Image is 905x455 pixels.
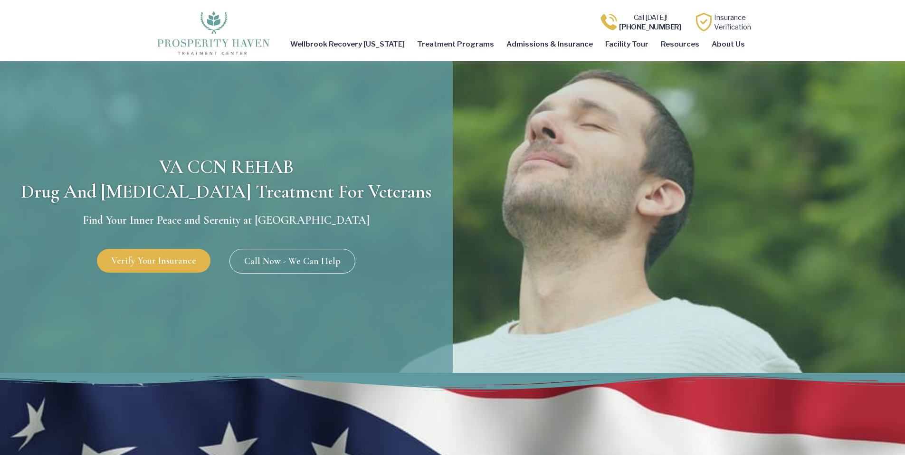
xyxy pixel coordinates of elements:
[154,9,272,56] img: The logo for Prosperity Haven Addiction Recovery Center.
[705,33,751,55] a: About Us
[229,249,355,274] a: Call Now - We Can Help
[599,33,655,55] a: Facility Tour
[244,256,341,266] span: Call Now - We Can Help
[7,154,446,204] h1: VA CCN REHAB Drug and [MEDICAL_DATA] treatment for veterans
[284,33,411,55] a: Wellbrook Recovery [US_STATE]
[411,33,500,55] a: Treatment Programs
[500,33,599,55] a: Admissions & Insurance
[714,13,751,31] a: InsuranceVerification
[619,23,681,31] b: [PHONE_NUMBER]
[600,13,618,31] img: Call one of Prosperity Haven's dedicated counselors today so we can help you overcome addiction
[97,249,210,273] a: Verify Your Insurance
[695,13,713,31] img: Learn how Prosperity Haven, a verified substance abuse center can help you overcome your addiction
[5,213,448,227] h2: Find Your Inner Peace and Serenity at [GEOGRAPHIC_DATA]
[655,33,705,55] a: Resources
[111,256,196,265] span: Verify Your Insurance
[619,13,681,31] a: Call [DATE]![PHONE_NUMBER]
